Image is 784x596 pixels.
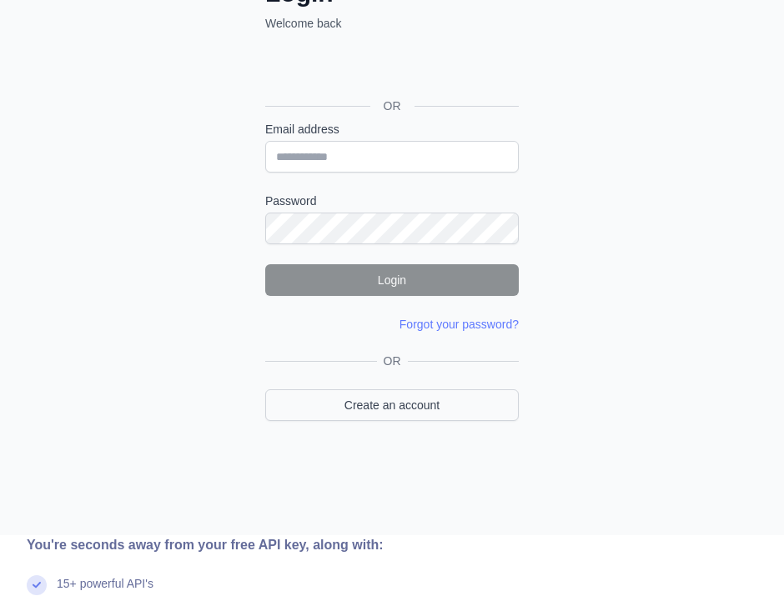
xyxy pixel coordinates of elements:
div: You're seconds away from your free API key, along with: [27,535,539,555]
span: OR [370,98,415,114]
a: Create an account [265,389,519,421]
label: Email address [265,121,519,138]
button: Login [265,264,519,296]
p: Welcome back [265,15,519,32]
a: Forgot your password? [400,318,519,331]
span: OR [377,353,408,369]
img: check mark [27,575,47,595]
label: Password [265,193,519,209]
iframe: Przycisk Zaloguj się przez Google [257,50,524,87]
